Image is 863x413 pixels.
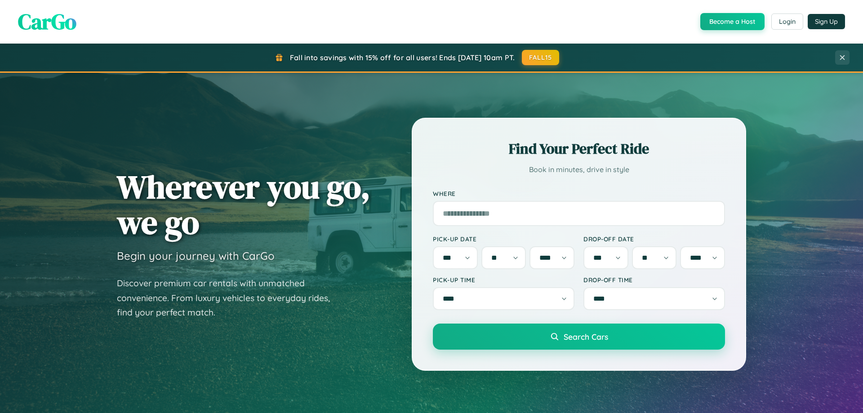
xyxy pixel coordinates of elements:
h3: Begin your journey with CarGo [117,249,275,262]
label: Drop-off Date [583,235,725,243]
button: FALL15 [522,50,560,65]
span: Search Cars [564,332,608,342]
label: Drop-off Time [583,276,725,284]
h2: Find Your Perfect Ride [433,139,725,159]
label: Where [433,190,725,197]
button: Become a Host [700,13,765,30]
span: CarGo [18,7,76,36]
button: Search Cars [433,324,725,350]
button: Sign Up [808,14,845,29]
label: Pick-up Date [433,235,574,243]
button: Login [771,13,803,30]
h1: Wherever you go, we go [117,169,370,240]
p: Discover premium car rentals with unmatched convenience. From luxury vehicles to everyday rides, ... [117,276,342,320]
label: Pick-up Time [433,276,574,284]
span: Fall into savings with 15% off for all users! Ends [DATE] 10am PT. [290,53,515,62]
p: Book in minutes, drive in style [433,163,725,176]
